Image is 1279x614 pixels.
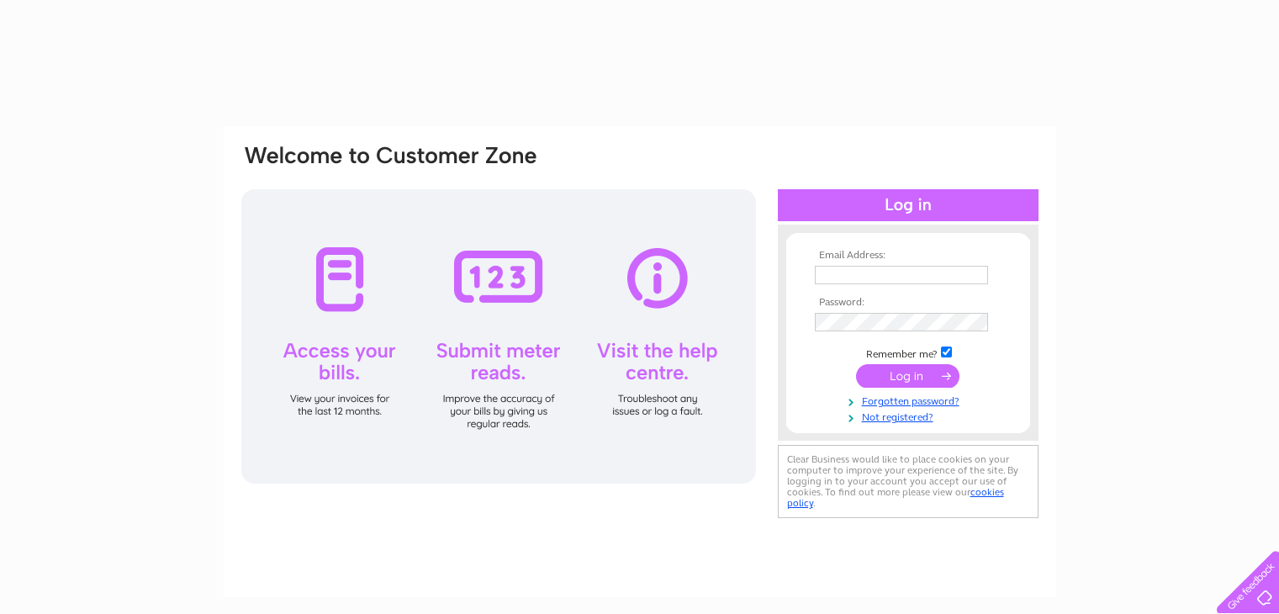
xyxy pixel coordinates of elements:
div: Clear Business would like to place cookies on your computer to improve your experience of the sit... [778,445,1039,518]
a: Forgotten password? [815,392,1006,408]
input: Submit [856,364,959,388]
a: cookies policy [787,486,1004,509]
th: Email Address: [811,250,1006,262]
th: Password: [811,297,1006,309]
td: Remember me? [811,344,1006,361]
a: Not registered? [815,408,1006,424]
